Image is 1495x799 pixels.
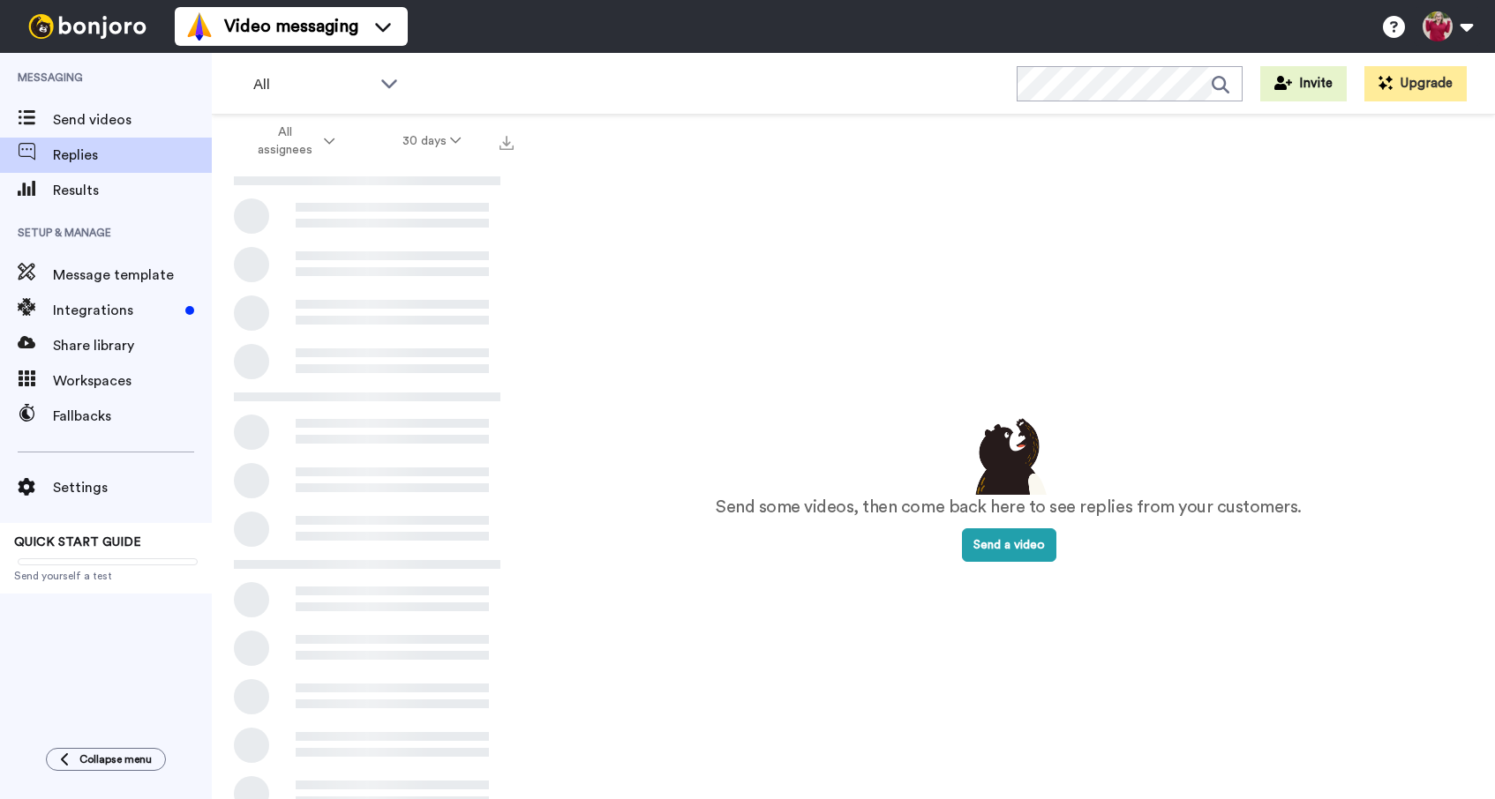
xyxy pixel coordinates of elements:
[53,180,212,201] span: Results
[965,414,1053,495] img: results-emptystates.png
[716,495,1302,520] p: Send some videos, then come back here to see replies from your customers.
[249,123,320,159] span: All assignees
[53,300,178,321] span: Integrations
[494,128,519,154] button: Export all results that match these filters now.
[224,14,358,39] span: Video messaging
[962,528,1056,562] button: Send a video
[253,74,372,95] span: All
[53,477,212,498] span: Settings
[1260,66,1347,101] button: Invite
[46,748,166,771] button: Collapse menu
[500,136,514,150] img: export.svg
[21,14,154,39] img: bj-logo-header-white.svg
[14,536,141,549] span: QUICK START GUIDE
[962,539,1056,551] a: Send a video
[185,12,214,41] img: vm-color.svg
[215,116,369,166] button: All assignees
[53,145,212,166] span: Replies
[53,370,212,392] span: Workspaces
[79,752,152,766] span: Collapse menu
[1364,66,1467,101] button: Upgrade
[369,125,495,157] button: 30 days
[53,335,212,356] span: Share library
[53,109,212,131] span: Send videos
[53,406,212,427] span: Fallbacks
[14,569,198,583] span: Send yourself a test
[53,265,212,286] span: Message template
